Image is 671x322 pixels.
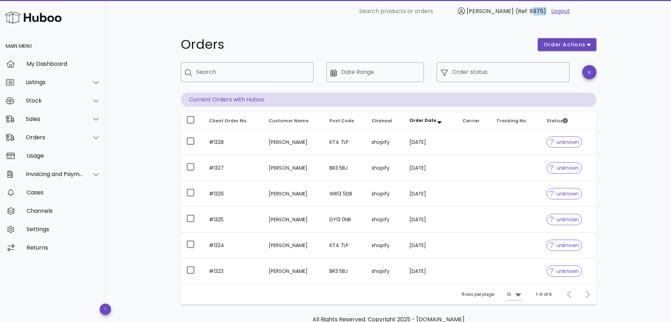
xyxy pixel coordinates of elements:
td: [PERSON_NAME] [263,233,324,258]
td: #1325 [203,207,263,233]
td: WR13 5DB [324,181,366,207]
td: DY13 0NR [324,207,366,233]
div: Settings [27,226,100,233]
td: [DATE] [404,181,457,207]
td: [DATE] [404,233,457,258]
h1: Orders [181,38,529,51]
span: Tracking No. [496,118,527,124]
div: 10Rows per page: [507,289,523,300]
td: shopify [366,207,404,233]
span: Status [547,118,568,124]
div: Orders [26,134,83,141]
div: Rows per page: [462,284,523,305]
div: My Dashboard [27,60,100,67]
div: 1-6 of 6 [536,291,552,298]
td: BR3 5BJ [324,155,366,181]
span: Client Order No. [209,118,248,124]
div: Sales [26,116,83,122]
div: Usage [27,152,100,159]
span: unknown [550,191,579,196]
th: Tracking No. [491,112,541,129]
span: Order Date [409,117,436,123]
td: [DATE] [404,129,457,155]
span: unknown [550,243,579,248]
th: Customer Name [263,112,324,129]
span: Carrier [462,118,480,124]
td: #1323 [203,258,263,284]
th: Client Order No. [203,112,263,129]
td: shopify [366,155,404,181]
div: Channels [27,207,100,214]
span: unknown [550,217,579,222]
td: shopify [366,233,404,258]
td: BR3 5BJ [324,258,366,284]
td: [PERSON_NAME] [263,181,324,207]
th: Carrier [457,112,491,129]
td: shopify [366,129,404,155]
td: #1328 [203,129,263,155]
td: #1324 [203,233,263,258]
div: 10 [507,291,511,298]
span: unknown [550,140,579,145]
p: Current Orders with Huboo [181,93,596,107]
img: Huboo Logo [5,10,62,25]
div: Stock [26,97,83,104]
th: Channel [366,112,404,129]
td: [DATE] [404,207,457,233]
td: [PERSON_NAME] [263,155,324,181]
td: [DATE] [404,155,457,181]
div: Returns [27,244,100,251]
td: [PERSON_NAME] [263,207,324,233]
td: #1327 [203,155,263,181]
td: [DATE] [404,258,457,284]
span: Customer Name [269,118,309,124]
span: Channel [372,118,392,124]
td: #1326 [203,181,263,207]
td: KT4 7LP [324,233,366,258]
div: Listings [26,79,83,86]
td: KT4 7LP [324,129,366,155]
th: Status [541,112,596,129]
span: unknown [550,269,579,274]
div: Invoicing and Payments [26,171,83,177]
span: order actions [543,41,586,48]
td: [PERSON_NAME] [263,258,324,284]
div: Cases [27,189,100,196]
span: (Ref: 8975) [515,7,546,15]
td: shopify [366,181,404,207]
span: unknown [550,165,579,170]
a: Logout [551,7,570,16]
th: Post Code [324,112,366,129]
span: [PERSON_NAME] [467,7,514,15]
span: Post Code [329,118,354,124]
td: [PERSON_NAME] [263,129,324,155]
td: shopify [366,258,404,284]
button: order actions [538,38,596,51]
th: Order Date: Sorted descending. Activate to remove sorting. [404,112,457,129]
